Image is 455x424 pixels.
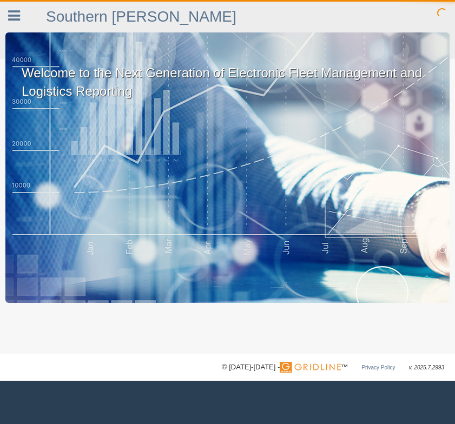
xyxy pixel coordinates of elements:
[46,8,236,25] a: Southern [PERSON_NAME]
[361,365,395,370] a: Privacy Policy
[222,362,444,373] div: © [DATE]-[DATE] - ™
[280,362,341,373] img: Gridline
[5,32,450,100] p: Welcome to the Next Generation of Electronic Fleet Management and Logistics Reporting
[365,27,439,58] a: [PERSON_NAME]
[409,365,444,370] span: v. 2025.7.2993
